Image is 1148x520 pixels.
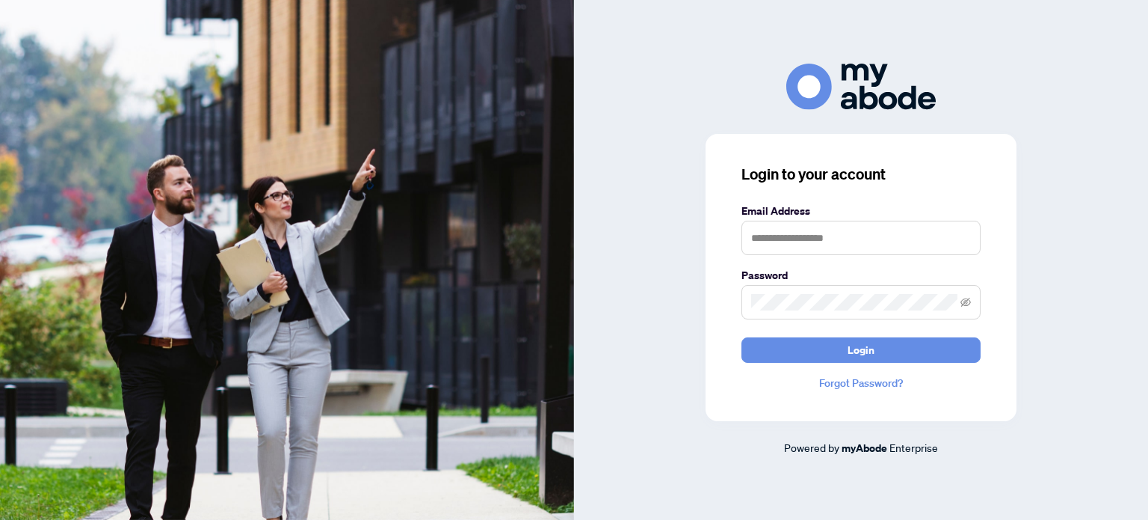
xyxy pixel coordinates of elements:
[960,297,971,308] span: eye-invisible
[784,441,839,454] span: Powered by
[741,164,981,185] h3: Login to your account
[842,440,887,456] a: myAbode
[786,64,936,109] img: ma-logo
[848,338,874,362] span: Login
[741,203,981,219] label: Email Address
[741,337,981,363] button: Login
[741,267,981,284] label: Password
[889,441,938,454] span: Enterprise
[741,375,981,391] a: Forgot Password?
